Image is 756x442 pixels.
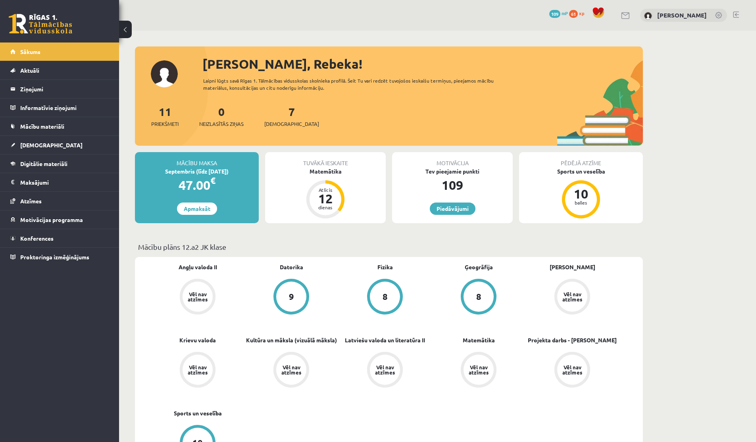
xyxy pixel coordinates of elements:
[10,61,109,79] a: Aktuāli
[519,152,643,167] div: Pēdējā atzīme
[569,10,578,18] span: 61
[10,229,109,247] a: Konferences
[10,42,109,61] a: Sākums
[10,248,109,266] a: Proktoringa izmēģinājums
[244,352,338,389] a: Vēl nav atzīmes
[562,10,568,16] span: mP
[377,263,393,271] a: Fizika
[264,104,319,128] a: 7[DEMOGRAPHIC_DATA]
[525,279,619,316] a: Vēl nav atzīmes
[199,104,244,128] a: 0Neizlasītās ziņas
[151,104,179,128] a: 11Priekšmeti
[338,279,432,316] a: 8
[265,167,386,220] a: Matemātika Atlicis 12 dienas
[10,80,109,98] a: Ziņojumi
[20,48,40,55] span: Sākums
[392,152,513,167] div: Motivācija
[20,141,83,149] span: [DEMOGRAPHIC_DATA]
[187,365,209,375] div: Vēl nav atzīmes
[265,167,386,176] div: Matemātika
[549,10,560,18] span: 109
[476,292,481,301] div: 8
[280,365,302,375] div: Vēl nav atzīmes
[135,152,259,167] div: Mācību maksa
[20,80,109,98] legend: Ziņojumi
[20,216,83,223] span: Motivācijas programma
[374,365,396,375] div: Vēl nav atzīmes
[289,292,294,301] div: 9
[10,136,109,154] a: [DEMOGRAPHIC_DATA]
[467,365,490,375] div: Vēl nav atzīmes
[465,263,493,271] a: Ģeogrāfija
[550,263,595,271] a: [PERSON_NAME]
[338,352,432,389] a: Vēl nav atzīmes
[20,253,89,261] span: Proktoringa izmēģinājums
[579,10,584,16] span: xp
[569,10,588,16] a: 61 xp
[264,120,319,128] span: [DEMOGRAPHIC_DATA]
[177,203,217,215] a: Apmaksāt
[528,336,617,344] a: Projekta darbs - [PERSON_NAME]
[20,98,109,117] legend: Informatīvie ziņojumi
[179,336,216,344] a: Krievu valoda
[10,192,109,210] a: Atzīmes
[20,235,54,242] span: Konferences
[519,167,643,176] div: Sports un veselība
[569,200,593,205] div: balles
[345,336,425,344] a: Latviešu valoda un literatūra II
[644,12,652,20] img: Rebeka Trofimova
[151,352,244,389] a: Vēl nav atzīmes
[525,352,619,389] a: Vēl nav atzīmes
[432,352,525,389] a: Vēl nav atzīmes
[561,291,583,302] div: Vēl nav atzīmes
[10,98,109,117] a: Informatīvie ziņojumi
[314,192,337,205] div: 12
[10,117,109,135] a: Mācību materiāli
[10,173,109,191] a: Maksājumi
[199,120,244,128] span: Neizlasītās ziņas
[210,175,215,186] span: €
[187,291,209,302] div: Vēl nav atzīmes
[314,205,337,210] div: dienas
[392,176,513,195] div: 109
[9,14,72,34] a: Rīgas 1. Tālmācības vidusskola
[244,279,338,316] a: 9
[549,10,568,16] a: 109 mP
[20,123,64,130] span: Mācību materiāli
[179,263,217,271] a: Angļu valoda II
[10,154,109,173] a: Digitālie materiāli
[135,167,259,176] div: Septembris (līdz [DATE])
[20,197,42,205] span: Atzīmes
[432,279,525,316] a: 8
[20,160,67,167] span: Digitālie materiāli
[20,173,109,191] legend: Maksājumi
[151,120,179,128] span: Priekšmeti
[20,67,39,74] span: Aktuāli
[202,54,643,73] div: [PERSON_NAME], Rebeka!
[561,365,583,375] div: Vēl nav atzīmes
[174,409,222,417] a: Sports un veselība
[569,187,593,200] div: 10
[151,279,244,316] a: Vēl nav atzīmes
[519,167,643,220] a: Sports un veselība 10 balles
[265,152,386,167] div: Tuvākā ieskaite
[392,167,513,176] div: Tev pieejamie punkti
[463,336,495,344] a: Matemātika
[203,77,508,91] div: Laipni lūgts savā Rīgas 1. Tālmācības vidusskolas skolnieka profilā. Šeit Tu vari redzēt tuvojošo...
[314,187,337,192] div: Atlicis
[135,176,259,195] div: 47.00
[138,241,640,252] p: Mācību plāns 12.a2 JK klase
[657,11,707,19] a: [PERSON_NAME]
[383,292,388,301] div: 8
[430,203,475,215] a: Piedāvājumi
[246,336,337,344] a: Kultūra un māksla (vizuālā māksla)
[280,263,303,271] a: Datorika
[10,210,109,229] a: Motivācijas programma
